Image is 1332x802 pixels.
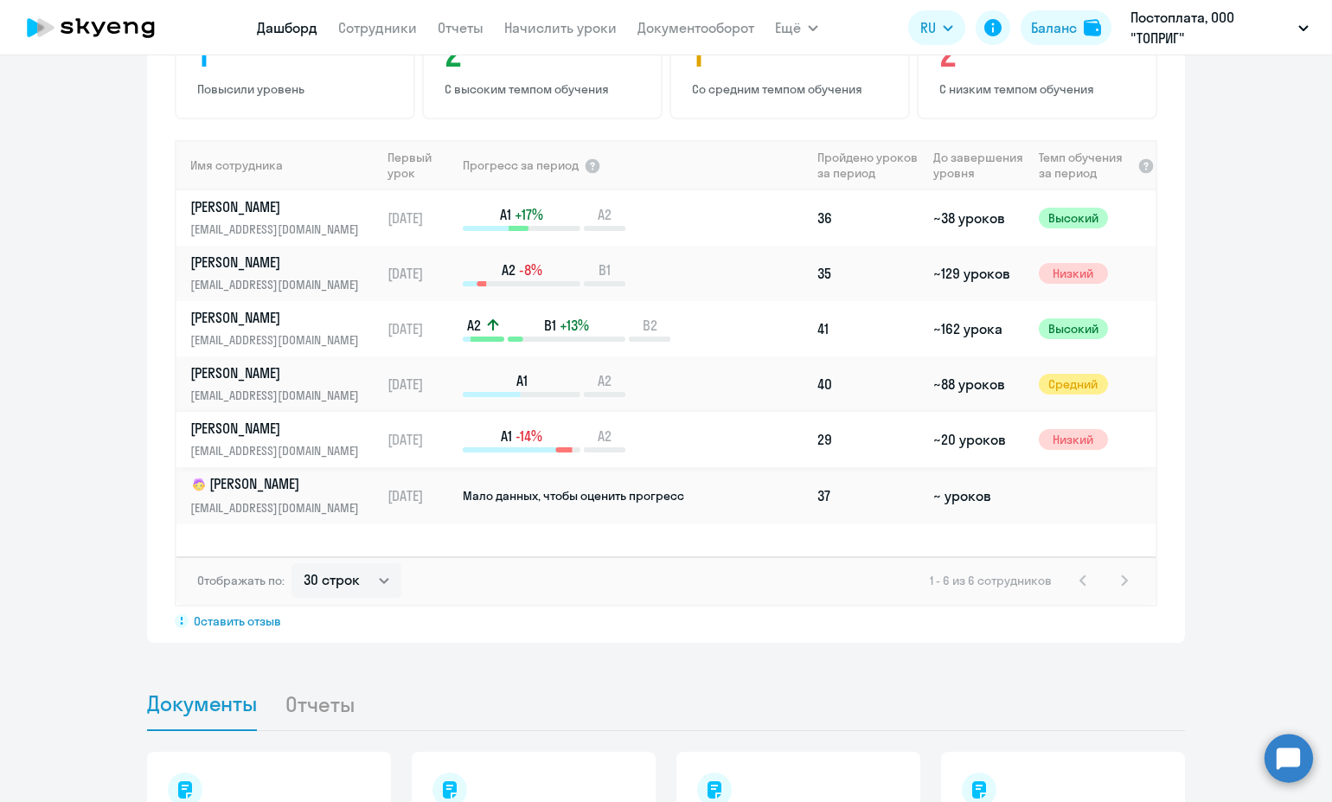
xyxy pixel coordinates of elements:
span: B1 [599,260,611,279]
img: balance [1084,19,1101,36]
img: child [190,476,208,493]
td: 40 [810,356,926,412]
a: Сотрудники [338,19,417,36]
span: Оставить отзыв [194,613,281,629]
span: RU [920,17,936,38]
span: A2 [502,260,516,279]
td: [DATE] [381,190,461,246]
span: Низкий [1039,263,1108,284]
a: [PERSON_NAME][EMAIL_ADDRESS][DOMAIN_NAME] [190,197,380,239]
td: 36 [810,190,926,246]
p: [PERSON_NAME] [190,363,368,382]
td: 35 [810,246,926,301]
td: [DATE] [381,356,461,412]
span: Низкий [1039,429,1108,450]
span: -8% [519,260,542,279]
p: [EMAIL_ADDRESS][DOMAIN_NAME] [190,386,368,405]
span: A1 [516,371,528,390]
span: A1 [501,427,512,446]
span: Темп обучения за период [1039,150,1132,181]
td: [DATE] [381,412,461,467]
p: [EMAIL_ADDRESS][DOMAIN_NAME] [190,220,368,239]
a: [PERSON_NAME][EMAIL_ADDRESS][DOMAIN_NAME] [190,363,380,405]
a: Дашборд [257,19,317,36]
p: [PERSON_NAME] [190,253,368,272]
span: Мало данных, чтобы оценить прогресс [463,488,684,504]
p: Со средним темпом обучения [692,81,893,97]
p: Повысили уровень [197,81,398,97]
td: 29 [810,412,926,467]
span: Ещё [775,17,801,38]
button: Ещё [775,10,818,45]
a: Начислить уроки [504,19,617,36]
p: [EMAIL_ADDRESS][DOMAIN_NAME] [190,275,368,294]
span: Прогресс за период [463,157,579,173]
th: Пройдено уроков за период [810,140,926,190]
span: A2 [598,371,612,390]
td: ~38 уроков [926,190,1031,246]
td: [DATE] [381,301,461,356]
button: Балансbalance [1021,10,1111,45]
h4: 1 [197,33,398,74]
div: Баланс [1031,17,1077,38]
p: [PERSON_NAME] [190,308,368,327]
button: Постоплата, ООО "ТОПРИГ" [1122,7,1317,48]
td: ~88 уроков [926,356,1031,412]
a: Документооборот [637,19,754,36]
td: 41 [810,301,926,356]
th: Первый урок [381,140,461,190]
span: +13% [560,316,589,335]
td: ~20 уроков [926,412,1031,467]
button: RU [908,10,965,45]
a: Отчеты [438,19,483,36]
ul: Tabs [147,677,1185,731]
p: С высоким темпом обучения [445,81,645,97]
td: ~ уроков [926,467,1031,524]
td: [DATE] [381,246,461,301]
span: B1 [544,316,556,335]
span: -14% [516,427,542,446]
p: [EMAIL_ADDRESS][DOMAIN_NAME] [190,498,368,517]
p: [EMAIL_ADDRESS][DOMAIN_NAME] [190,441,368,460]
p: Постоплата, ООО "ТОПРИГ" [1130,7,1291,48]
p: [PERSON_NAME] [190,197,368,216]
span: Высокий [1039,208,1108,228]
span: +17% [515,205,543,224]
span: Средний [1039,374,1108,395]
a: [PERSON_NAME][EMAIL_ADDRESS][DOMAIN_NAME] [190,253,380,294]
td: ~129 уроков [926,246,1031,301]
a: [PERSON_NAME][EMAIL_ADDRESS][DOMAIN_NAME] [190,308,380,350]
th: До завершения уровня [926,140,1031,190]
span: Документы [147,690,257,716]
span: B2 [643,316,657,335]
span: A1 [500,205,511,224]
a: [PERSON_NAME][EMAIL_ADDRESS][DOMAIN_NAME] [190,419,380,460]
p: С низким темпом обучения [939,81,1140,97]
p: [EMAIL_ADDRESS][DOMAIN_NAME] [190,330,368,350]
h4: 1 [692,33,893,74]
a: child[PERSON_NAME][EMAIL_ADDRESS][DOMAIN_NAME] [190,474,380,517]
span: A2 [598,427,612,446]
td: [DATE] [381,467,461,524]
h4: 2 [445,33,645,74]
h4: 2 [939,33,1140,74]
span: A2 [467,316,481,335]
span: A2 [598,205,612,224]
td: ~162 урока [926,301,1031,356]
span: Отображать по: [197,573,285,588]
span: Высокий [1039,318,1108,339]
p: [PERSON_NAME] [190,474,368,495]
span: 1 - 6 из 6 сотрудников [930,573,1052,588]
p: [PERSON_NAME] [190,419,368,438]
td: 37 [810,467,926,524]
th: Имя сотрудника [176,140,381,190]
